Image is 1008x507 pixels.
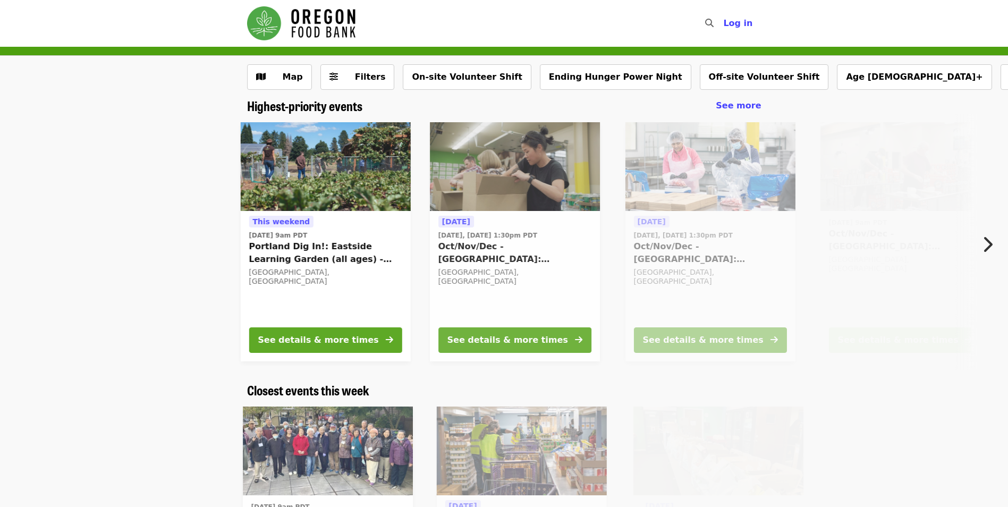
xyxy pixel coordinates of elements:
time: [DATE] 9am PDT [828,218,887,227]
img: Portland Dig In!: Eastside Learning Garden (all ages) - Aug/Sept/Oct organized by Oregon Food Bank [240,122,410,212]
i: chevron-right icon [982,234,993,255]
div: See details & more times [642,334,763,347]
span: Portland Dig In!: Eastside Learning Garden (all ages) - Aug/Sept/Oct [249,240,402,266]
i: map icon [256,72,266,82]
button: Next item [973,230,1008,259]
button: On-site Volunteer Shift [403,64,531,90]
span: See more [716,100,761,111]
button: Filters (0 selected) [320,64,395,90]
span: [DATE] [637,217,665,226]
button: See details & more times [828,327,981,353]
span: Filters [355,72,386,82]
img: Northeast Emergency Food Program - Partner Agency Support organized by Oregon Food Bank [436,407,606,496]
button: See details & more times [633,327,786,353]
span: Highest-priority events [247,96,362,115]
div: See details & more times [447,334,568,347]
a: See details for "Oct/Nov/Dec - Beaverton: Repack/Sort (age 10+)" [625,122,795,361]
img: Oct/Nov/Dec - Portland: Repack/Sort (age 8+) organized by Oregon Food Bank [430,122,600,212]
button: Log in [715,13,761,34]
i: sliders-h icon [329,72,338,82]
div: See details & more times [258,334,378,347]
time: [DATE], [DATE] 1:30pm PDT [633,231,732,240]
i: arrow-right icon [575,335,582,345]
span: Closest events this week [247,381,369,399]
i: search icon [705,18,714,28]
time: [DATE], [DATE] 1:30pm PDT [438,231,537,240]
span: Map [283,72,303,82]
img: Oregon Food Bank - Home [247,6,355,40]
button: Age [DEMOGRAPHIC_DATA]+ [837,64,992,90]
a: See details for "Oct/Nov/Dec - Portland: Repack/Sort (age 8+)" [430,122,600,361]
img: Oct/Nov/Dec - Portland: Repack/Sort (age 16+) organized by Oregon Food Bank [820,122,990,212]
button: See details & more times [438,327,591,353]
span: Oct/Nov/Dec - [GEOGRAPHIC_DATA]: Repack/Sort (age [DEMOGRAPHIC_DATA]+) [828,227,981,253]
button: Ending Hunger Power Night [540,64,691,90]
div: [GEOGRAPHIC_DATA], [GEOGRAPHIC_DATA] [249,268,402,286]
img: Portland Open Bible - Partner Agency Support (16+) organized by Oregon Food Bank [633,407,803,496]
time: [DATE] 9am PDT [249,231,307,240]
a: See more [716,99,761,112]
i: arrow-right icon [385,335,393,345]
div: [GEOGRAPHIC_DATA], [GEOGRAPHIC_DATA] [633,268,786,286]
a: See details for "Oct/Nov/Dec - Portland: Repack/Sort (age 16+)" [820,122,990,361]
span: [DATE] [442,217,470,226]
div: [GEOGRAPHIC_DATA], [GEOGRAPHIC_DATA] [828,255,981,273]
button: See details & more times [249,327,402,353]
a: Highest-priority events [247,98,362,114]
div: Highest-priority events [239,98,770,114]
input: Search [720,11,729,36]
button: Show map view [247,64,312,90]
img: Clay Street Table Food Pantry- Free Food Market organized by Oregon Food Bank [243,407,413,496]
div: See details & more times [837,334,958,347]
a: Closest events this week [247,383,369,398]
i: arrow-right icon [770,335,777,345]
div: Closest events this week [239,383,770,398]
span: This weekend [252,217,310,226]
span: Oct/Nov/Dec - [GEOGRAPHIC_DATA]: Repack/Sort (age [DEMOGRAPHIC_DATA]+) [633,240,786,266]
span: Log in [723,18,752,28]
span: Oct/Nov/Dec - [GEOGRAPHIC_DATA]: Repack/Sort (age [DEMOGRAPHIC_DATA]+) [438,240,591,266]
a: See details for "Portland Dig In!: Eastside Learning Garden (all ages) - Aug/Sept/Oct" [240,122,410,361]
button: Off-site Volunteer Shift [700,64,829,90]
img: Oct/Nov/Dec - Beaverton: Repack/Sort (age 10+) organized by Oregon Food Bank [625,122,795,212]
div: [GEOGRAPHIC_DATA], [GEOGRAPHIC_DATA] [438,268,591,286]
